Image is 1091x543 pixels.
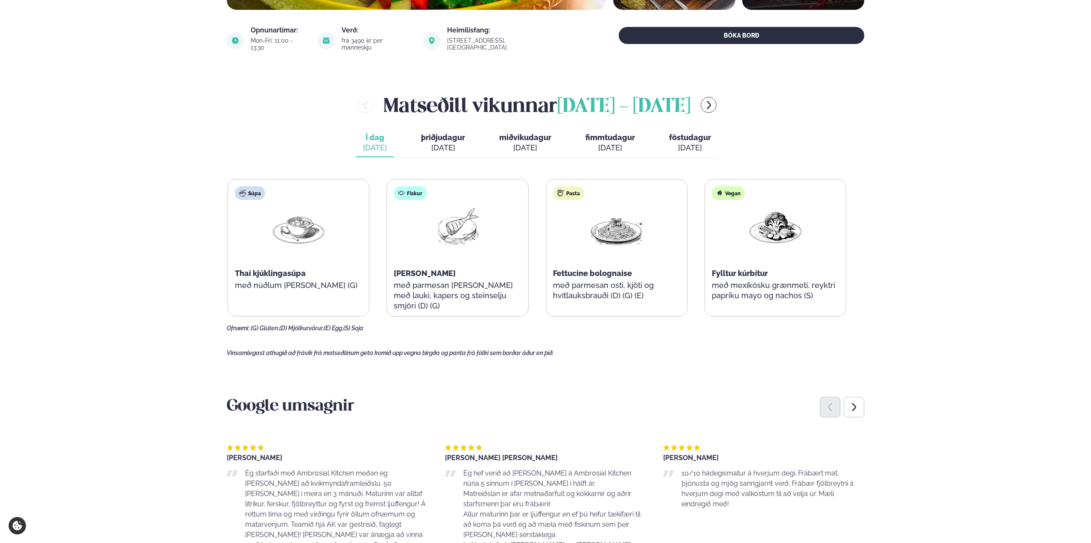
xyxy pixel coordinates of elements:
[251,27,307,34] div: Opnunartímar:
[499,143,551,153] div: [DATE]
[585,143,635,153] div: [DATE]
[9,517,26,534] a: Cookie settings
[394,280,521,311] p: með parmesan [PERSON_NAME] með lauki, kapers og steinselju smjöri (D) (G)
[579,129,642,157] button: fimmtudagur [DATE]
[499,133,551,142] span: miðvikudagur
[342,37,413,51] div: frá 3490 kr per manneskju
[844,397,864,417] div: Next slide
[423,32,440,49] img: image alt
[318,32,335,49] img: image alt
[669,133,711,142] span: föstudagur
[463,509,646,540] p: Allur maturinn þar er ljúffengur en ef þú hefur tækifæri til að koma þá verð ég að mæla með fiski...
[421,133,465,142] span: þriðjudagur
[447,27,565,34] div: Heimilisfang:
[383,91,690,119] h2: Matseðill vikunnar
[463,489,646,509] p: Matreiðslan er afar metnaðarfull og kokkarnir og aðrir starfsmenn þar eru frábærir.
[398,190,405,197] img: fish.svg
[271,207,326,247] img: Soup.png
[712,269,768,278] span: Fylltur kúrbítur
[342,27,413,34] div: Verð:
[447,42,565,53] a: link
[357,97,373,113] button: menu-btn-left
[235,280,362,291] p: með núðlum [PERSON_NAME] (G)
[553,280,680,301] p: með parmesan osti, kjöti og hvítlauksbrauði (D) (G) (E)
[553,269,632,278] span: Fettucine bolognaise
[227,396,864,417] h3: Google umsagnir
[447,37,565,51] div: [STREET_ADDRESS], [GEOGRAPHIC_DATA]
[492,129,558,157] button: miðvikudagur [DATE]
[669,143,711,153] div: [DATE]
[557,97,690,116] span: [DATE] - [DATE]
[682,469,854,508] span: 10/10 hádegismatur á hverjum degi. Frábært mat, þjónusta og mjög sanngjarnt verð. Frábær fjölbrey...
[445,455,646,461] div: [PERSON_NAME] [PERSON_NAME]
[585,133,635,142] span: fimmtudagur
[589,207,644,247] img: Spagetti.png
[619,27,864,44] button: BÓKA BORÐ
[356,129,394,157] button: Í dag [DATE]
[820,397,840,417] div: Previous slide
[227,455,428,461] div: [PERSON_NAME]
[227,325,249,332] span: Ofnæmi:
[553,186,584,200] div: Pasta
[227,349,554,356] span: Vinsamlegast athugið að frávik frá matseðlinum geta komið upp vegna birgða og panta frá fólki sem...
[324,325,343,332] span: (E) Egg,
[363,143,387,153] div: [DATE]
[421,143,465,153] div: [DATE]
[662,129,718,157] button: föstudagur [DATE]
[557,190,564,197] img: pasta.svg
[463,468,646,489] p: Ég hef verið að [PERSON_NAME] á Ambrosial Kitchen núna 5 sinnum í [PERSON_NAME] í hálft ár.
[716,190,723,197] img: Vegan.svg
[663,455,864,461] div: [PERSON_NAME]
[430,207,485,247] img: Fish.png
[394,186,427,200] div: Fiskur
[235,269,306,278] span: Thai kjúklingasúpa
[235,186,265,200] div: Súpa
[701,97,717,113] button: menu-btn-right
[239,190,246,197] img: soup.svg
[251,325,279,332] span: (G) Glúten,
[414,129,472,157] button: þriðjudagur [DATE]
[748,207,803,247] img: Vegan.png
[363,132,387,143] span: Í dag
[712,186,745,200] div: Vegan
[227,32,244,49] img: image alt
[251,37,307,51] div: Mon-Fri: 11:00 - 13:30
[394,269,456,278] span: [PERSON_NAME]
[279,325,324,332] span: (D) Mjólkurvörur,
[343,325,363,332] span: (S) Soja
[712,280,839,301] p: með mexíkósku grænmeti, reyktri papriku mayo og nachos (S)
